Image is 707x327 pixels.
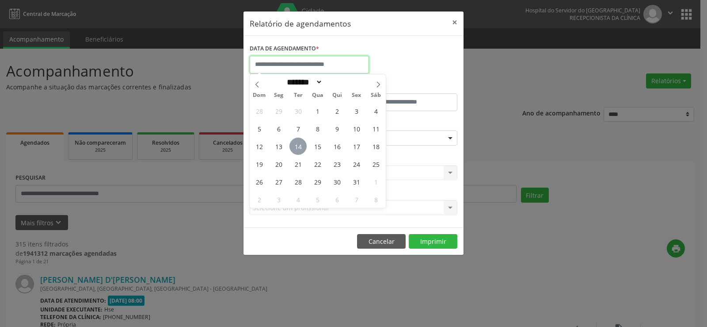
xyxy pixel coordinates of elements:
span: Outubro 19, 2025 [251,155,268,173]
span: Outubro 24, 2025 [348,155,365,173]
span: Outubro 23, 2025 [328,155,346,173]
span: Outubro 31, 2025 [348,173,365,190]
span: Outubro 22, 2025 [309,155,326,173]
span: Outubro 13, 2025 [270,138,287,155]
span: Outubro 1, 2025 [309,102,326,119]
span: Seg [269,92,289,98]
span: Outubro 5, 2025 [251,120,268,137]
span: Qui [327,92,347,98]
button: Imprimir [409,234,457,249]
span: Outubro 4, 2025 [367,102,384,119]
span: Outubro 16, 2025 [328,138,346,155]
span: Outubro 17, 2025 [348,138,365,155]
span: Outubro 3, 2025 [348,102,365,119]
span: Setembro 30, 2025 [289,102,307,119]
span: Novembro 7, 2025 [348,191,365,208]
label: DATA DE AGENDAMENTO [250,42,319,56]
span: Novembro 4, 2025 [289,191,307,208]
button: Cancelar [357,234,406,249]
span: Outubro 18, 2025 [367,138,384,155]
span: Sáb [366,92,386,98]
h5: Relatório de agendamentos [250,18,351,29]
span: Dom [250,92,269,98]
span: Qua [308,92,327,98]
span: Novembro 8, 2025 [367,191,384,208]
span: Outubro 20, 2025 [270,155,287,173]
span: Outubro 29, 2025 [309,173,326,190]
span: Setembro 29, 2025 [270,102,287,119]
span: Outubro 7, 2025 [289,120,307,137]
span: Outubro 11, 2025 [367,120,384,137]
input: Year [323,77,352,87]
span: Outubro 12, 2025 [251,138,268,155]
span: Outubro 2, 2025 [328,102,346,119]
select: Month [284,77,323,87]
span: Novembro 2, 2025 [251,191,268,208]
label: ATÉ [356,80,457,93]
span: Novembro 6, 2025 [328,191,346,208]
span: Ter [289,92,308,98]
span: Outubro 26, 2025 [251,173,268,190]
span: Outubro 14, 2025 [289,138,307,155]
span: Setembro 28, 2025 [251,102,268,119]
button: Close [446,12,464,33]
span: Outubro 10, 2025 [348,120,365,137]
span: Sex [347,92,366,98]
span: Outubro 25, 2025 [367,155,384,173]
span: Outubro 27, 2025 [270,173,287,190]
span: Novembro 5, 2025 [309,191,326,208]
span: Novembro 3, 2025 [270,191,287,208]
span: Outubro 30, 2025 [328,173,346,190]
span: Novembro 1, 2025 [367,173,384,190]
span: Outubro 6, 2025 [270,120,287,137]
span: Outubro 28, 2025 [289,173,307,190]
span: Outubro 8, 2025 [309,120,326,137]
span: Outubro 9, 2025 [328,120,346,137]
span: Outubro 15, 2025 [309,138,326,155]
span: Outubro 21, 2025 [289,155,307,173]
